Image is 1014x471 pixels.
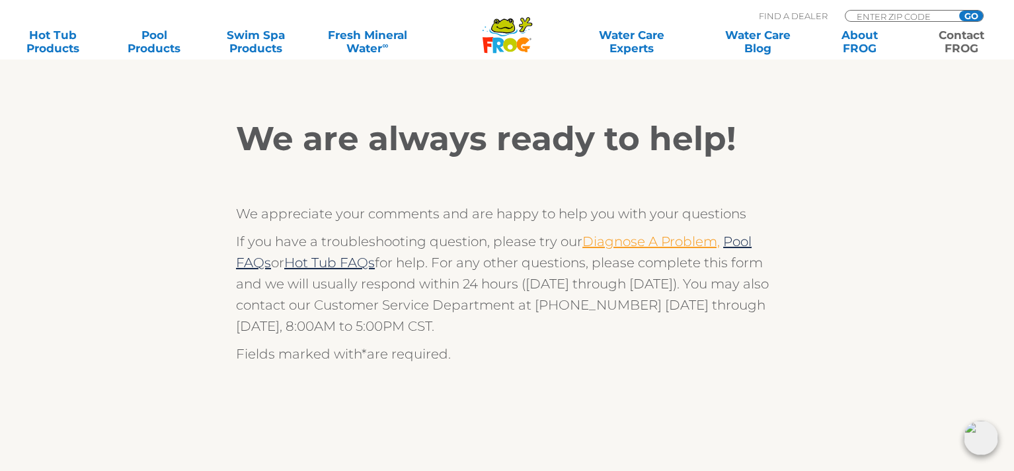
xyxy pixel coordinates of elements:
[719,28,798,55] a: Water CareBlog
[959,11,983,21] input: GO
[382,40,388,50] sup: ∞
[318,28,416,55] a: Fresh MineralWater∞
[568,28,696,55] a: Water CareExperts
[820,28,900,55] a: AboutFROG
[759,10,828,22] p: Find A Dealer
[236,343,778,364] p: Fields marked with are required.
[13,28,93,55] a: Hot TubProducts
[115,28,194,55] a: PoolProducts
[236,119,778,159] h2: We are always ready to help!
[921,28,1001,55] a: ContactFROG
[964,421,998,455] img: openIcon
[236,231,778,337] p: If you have a troubleshooting question, please try our or for help. For any other questions, plea...
[582,234,720,249] a: Diagnose A Problem,
[855,11,945,22] input: Zip Code Form
[236,203,778,224] p: We appreciate your comments and are happy to help you with your questions
[284,255,375,271] a: Hot Tub FAQs
[216,28,295,55] a: Swim SpaProducts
